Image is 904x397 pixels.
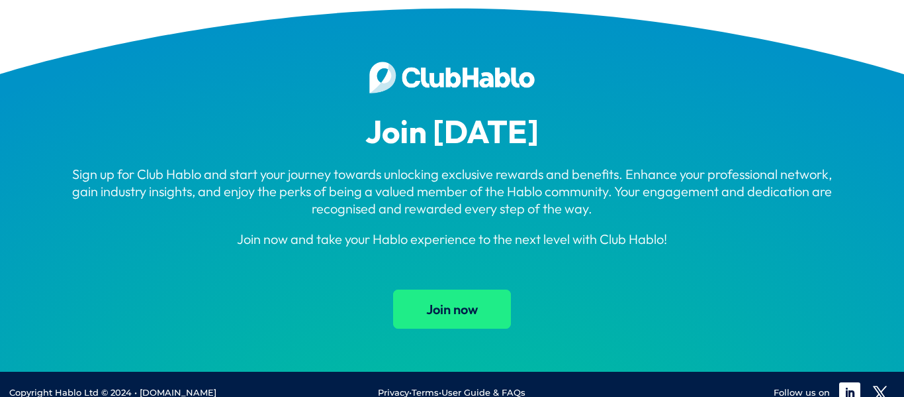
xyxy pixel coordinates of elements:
[71,115,833,153] p: Join [DATE]
[369,62,535,93] img: white-logo
[393,290,511,329] a: Join now
[71,166,833,231] p: Sign up for Club Hablo and start your journey towards unlocking exclusive rewards and benefits. E...
[71,231,833,248] p: Join now and take your Hablo experience to the next level with Club Hablo!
